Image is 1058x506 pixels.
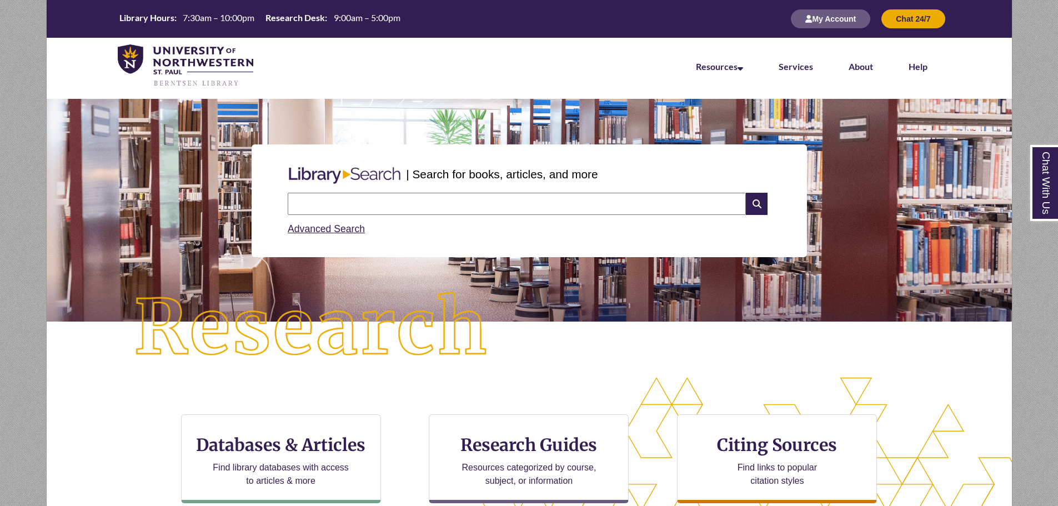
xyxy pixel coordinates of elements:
img: Libary Search [283,163,406,188]
a: My Account [791,14,870,23]
p: Find library databases with access to articles & more [208,461,353,488]
span: 7:30am – 10:00pm [183,12,254,23]
a: Chat 24/7 [881,14,945,23]
p: | Search for books, articles, and more [406,166,598,183]
a: Databases & Articles Find library databases with access to articles & more [181,414,381,503]
i: Search [746,193,767,215]
a: Help [909,61,927,72]
img: Research [94,253,529,404]
a: Services [779,61,813,72]
h3: Citing Sources [710,434,845,455]
h3: Research Guides [438,434,619,455]
span: 9:00am – 5:00pm [334,12,400,23]
th: Library Hours: [115,12,178,24]
a: About [849,61,873,72]
a: Resources [696,61,743,72]
img: UNWSP Library Logo [118,44,254,88]
a: Hours Today [115,12,405,27]
h3: Databases & Articles [190,434,372,455]
button: My Account [791,9,870,28]
a: Research Guides Resources categorized by course, subject, or information [429,414,629,503]
p: Resources categorized by course, subject, or information [457,461,601,488]
table: Hours Today [115,12,405,26]
a: Advanced Search [288,223,365,234]
button: Chat 24/7 [881,9,945,28]
p: Find links to popular citation styles [723,461,831,488]
th: Research Desk: [261,12,329,24]
a: Citing Sources Find links to popular citation styles [677,414,877,503]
